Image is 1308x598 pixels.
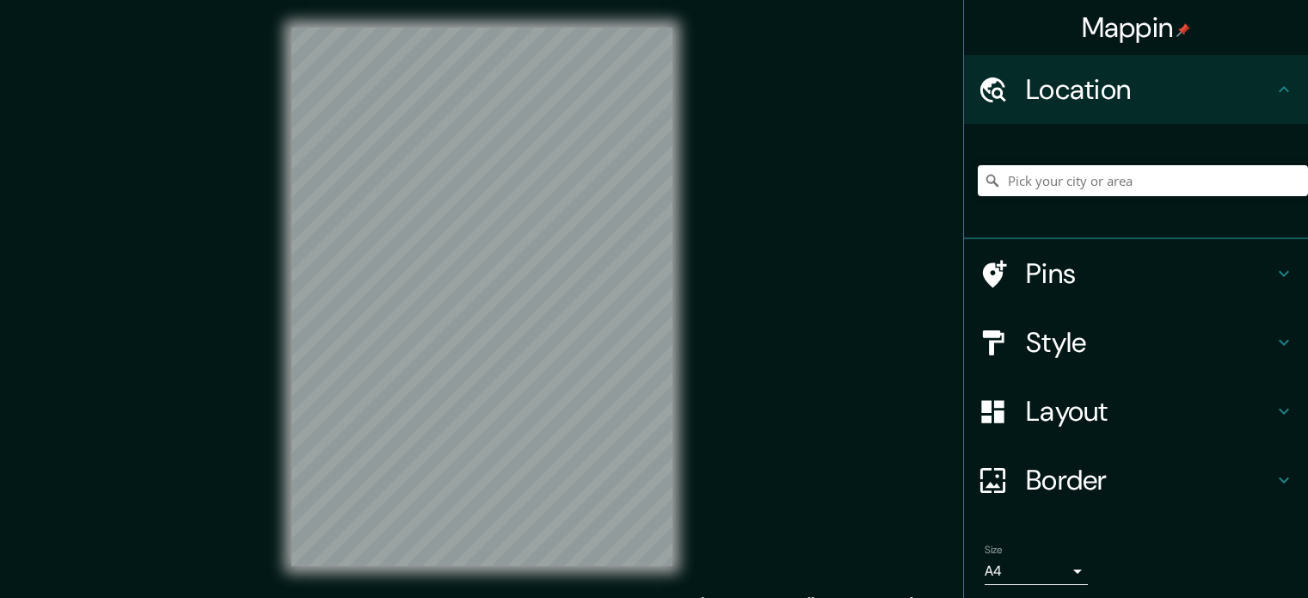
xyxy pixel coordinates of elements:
[1026,463,1274,497] h4: Border
[1026,325,1274,360] h4: Style
[1026,394,1274,428] h4: Layout
[964,446,1308,515] div: Border
[964,55,1308,124] div: Location
[964,239,1308,308] div: Pins
[1155,531,1289,579] iframe: Help widget launcher
[292,28,672,566] canvas: Map
[978,165,1308,196] input: Pick your city or area
[1176,23,1190,37] img: pin-icon.png
[985,543,1003,558] label: Size
[1026,256,1274,291] h4: Pins
[1082,10,1191,45] h4: Mappin
[964,377,1308,446] div: Layout
[1026,72,1274,107] h4: Location
[985,558,1088,585] div: A4
[964,308,1308,377] div: Style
